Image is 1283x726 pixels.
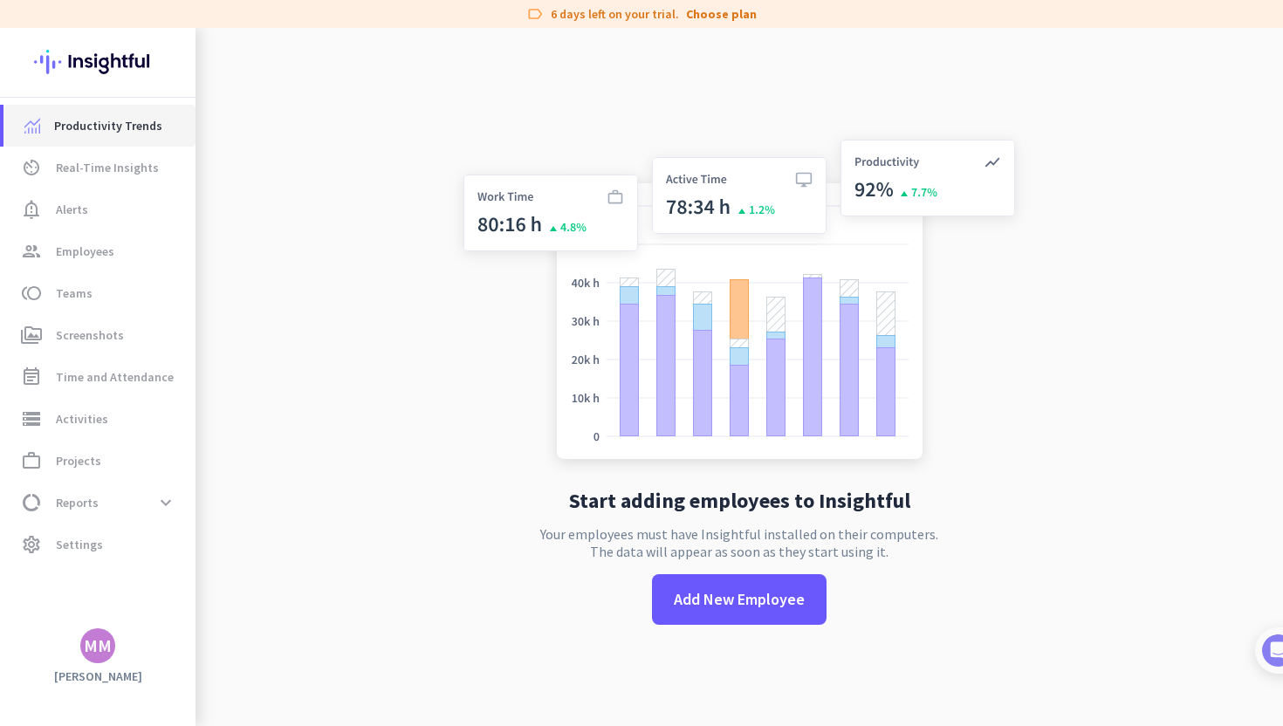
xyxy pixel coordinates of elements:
[56,534,103,555] span: Settings
[3,524,196,565] a: settingsSettings
[56,241,114,262] span: Employees
[56,157,159,178] span: Real-Time Insights
[24,118,40,134] img: menu-item
[21,408,42,429] i: storage
[56,199,88,220] span: Alerts
[54,115,162,136] span: Productivity Trends
[21,450,42,471] i: work_outline
[3,314,196,356] a: perm_mediaScreenshots
[21,199,42,220] i: notification_important
[652,574,827,625] button: Add New Employee
[3,147,196,188] a: av_timerReal-Time Insights
[3,230,196,272] a: groupEmployees
[450,129,1028,476] img: no-search-results
[56,283,93,304] span: Teams
[686,5,757,23] a: Choose plan
[21,366,42,387] i: event_note
[3,188,196,230] a: notification_importantAlerts
[3,398,196,440] a: storageActivities
[21,283,42,304] i: toll
[3,356,196,398] a: event_noteTime and Attendance
[3,105,196,147] a: menu-itemProductivity Trends
[84,637,112,654] div: MM
[540,525,938,560] p: Your employees must have Insightful installed on their computers. The data will appear as soon as...
[56,366,174,387] span: Time and Attendance
[56,492,99,513] span: Reports
[21,325,42,346] i: perm_media
[3,272,196,314] a: tollTeams
[3,440,196,482] a: work_outlineProjects
[56,450,101,471] span: Projects
[21,241,42,262] i: group
[674,588,805,611] span: Add New Employee
[56,408,108,429] span: Activities
[150,487,182,518] button: expand_more
[34,28,161,96] img: Insightful logo
[56,325,124,346] span: Screenshots
[569,490,910,511] h2: Start adding employees to Insightful
[21,157,42,178] i: av_timer
[21,492,42,513] i: data_usage
[3,482,196,524] a: data_usageReportsexpand_more
[526,5,544,23] i: label
[21,534,42,555] i: settings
